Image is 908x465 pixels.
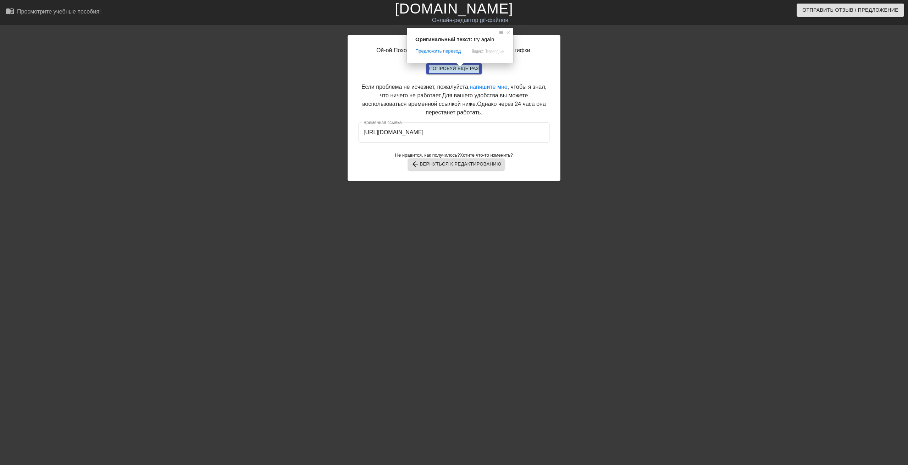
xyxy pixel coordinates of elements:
[6,7,101,18] a: Просмотрите учебные пособия!
[395,152,460,158] ya-tr-span: Не нравится, как получилось?
[474,36,494,42] span: try again
[394,47,532,53] ya-tr-span: Похоже, что-то пошло не так при сохранении гифки.
[426,101,546,115] ya-tr-span: Однако через 24 часа она перестанет работать.
[362,92,528,107] ya-tr-span: Для вашего удобства вы можете воспользоваться временной ссылкой ниже.
[460,152,513,158] ya-tr-span: Хотите что-то изменить?
[411,160,420,168] ya-tr-span: arrow_back
[802,6,898,15] ya-tr-span: Отправить Отзыв / Предложение
[420,160,501,168] ya-tr-span: Вернуться к редактированию
[470,84,507,90] a: напишите мне
[359,123,549,142] input: голый
[432,17,508,23] ya-tr-span: Онлайн-редактор gif-файлов
[426,63,482,74] button: попробуй еще раз
[415,36,472,42] span: Оригинальный текст:
[395,1,513,16] a: [DOMAIN_NAME]
[415,48,461,54] span: Предложить перевод
[17,9,101,15] ya-tr-span: Просмотрите учебные пособия!
[797,4,904,17] button: Отправить Отзыв / Предложение
[380,84,547,98] ya-tr-span: , чтобы я знал, что ничего не работает.
[6,7,57,15] ya-tr-span: menu_book_бук меню
[429,65,479,73] ya-tr-span: попробуй еще раз
[376,47,394,53] ya-tr-span: Ой-ой.
[361,84,470,90] ya-tr-span: Если проблема не исчезнет, пожалуйста,
[408,158,504,170] button: Вернуться к редактированию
